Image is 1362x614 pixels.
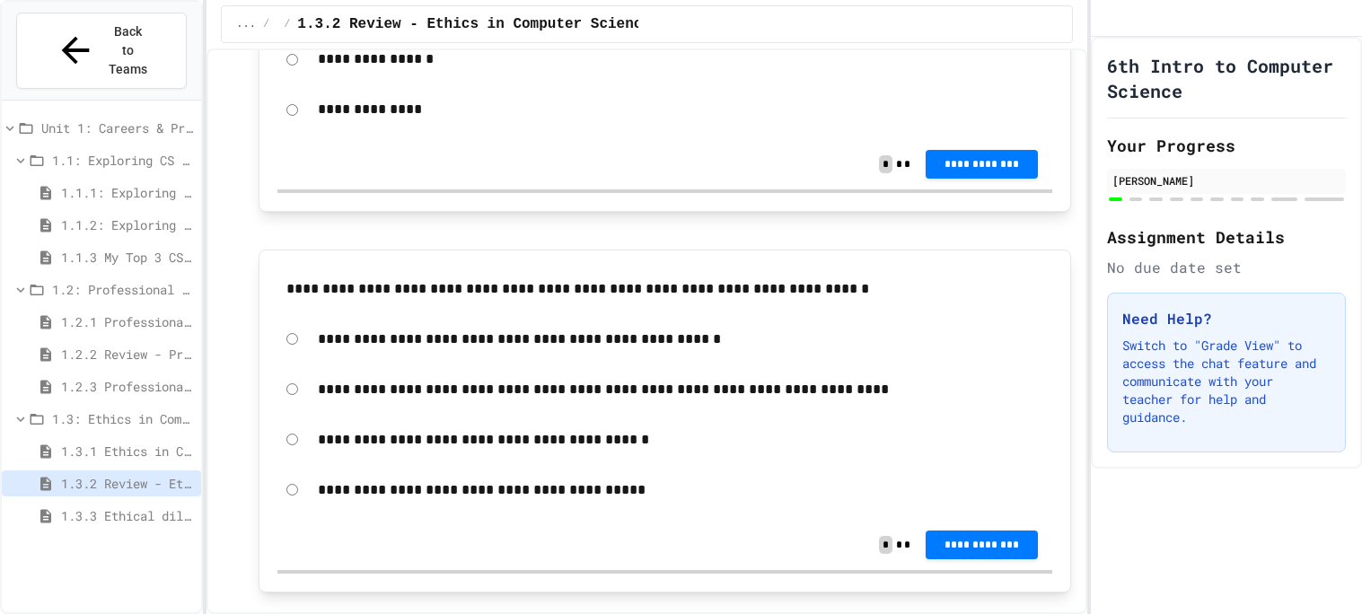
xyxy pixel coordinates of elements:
[61,183,194,202] span: 1.1.1: Exploring CS Careers
[16,13,187,89] button: Back to Teams
[1122,308,1331,329] h3: Need Help?
[1107,133,1346,158] h2: Your Progress
[61,474,194,493] span: 1.3.2 Review - Ethics in Computer Science
[1107,53,1346,103] h1: 6th Intro to Computer Science
[52,151,194,170] span: 1.1: Exploring CS Careers
[1122,337,1331,426] p: Switch to "Grade View" to access the chat feature and communicate with your teacher for help and ...
[1107,257,1346,278] div: No due date set
[61,215,194,234] span: 1.1.2: Exploring CS Careers - Review
[61,377,194,396] span: 1.2.3 Professional Communication Challenge
[61,248,194,267] span: 1.1.3 My Top 3 CS Careers!
[284,17,290,31] span: /
[41,118,194,137] span: Unit 1: Careers & Professionalism
[52,409,194,428] span: 1.3: Ethics in Computing
[61,442,194,460] span: 1.3.1 Ethics in Computer Science
[52,280,194,299] span: 1.2: Professional Communication
[61,312,194,331] span: 1.2.1 Professional Communication
[61,345,194,364] span: 1.2.2 Review - Professional Communication
[107,22,149,79] span: Back to Teams
[263,17,269,31] span: /
[1107,224,1346,250] h2: Assignment Details
[1112,172,1340,189] div: [PERSON_NAME]
[236,17,256,31] span: ...
[297,13,651,35] span: 1.3.2 Review - Ethics in Computer Science
[61,506,194,525] span: 1.3.3 Ethical dilemma reflections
